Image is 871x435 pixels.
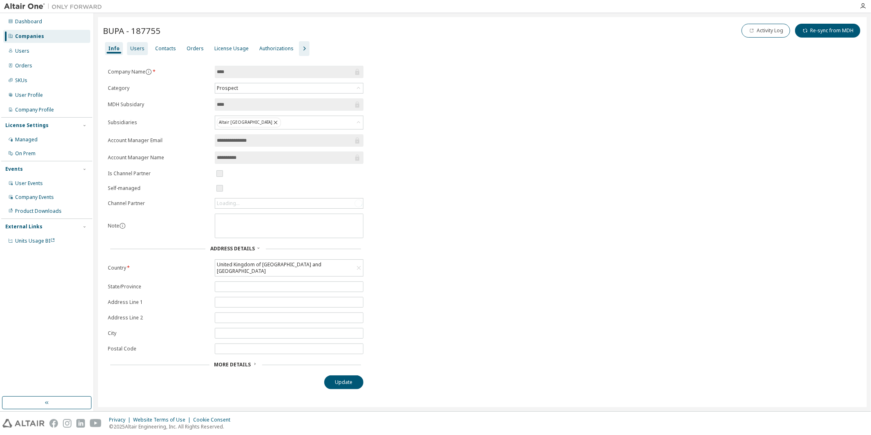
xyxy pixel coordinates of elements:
[2,419,45,428] img: altair_logo.svg
[193,417,235,423] div: Cookie Consent
[49,419,58,428] img: facebook.svg
[108,185,210,192] label: Self-managed
[76,419,85,428] img: linkedin.svg
[103,25,160,36] span: BUPA - 187755
[108,101,210,108] label: MDH Subsidary
[217,118,281,127] div: Altair [GEOGRAPHIC_DATA]
[216,260,354,276] div: United Kingdom of [GEOGRAPHIC_DATA] and [GEOGRAPHIC_DATA]
[15,77,27,84] div: SKUs
[216,84,239,93] div: Prospect
[108,315,210,321] label: Address Line 2
[215,260,363,276] div: United Kingdom of [GEOGRAPHIC_DATA] and [GEOGRAPHIC_DATA]
[214,361,251,368] span: More Details
[5,166,23,172] div: Events
[108,222,119,229] label: Note
[215,83,363,93] div: Prospect
[108,137,210,144] label: Account Manager Email
[108,69,210,75] label: Company Name
[259,45,294,52] div: Authorizations
[15,208,62,214] div: Product Downloads
[324,375,363,389] button: Update
[108,119,210,126] label: Subsidiaries
[108,85,210,91] label: Category
[109,423,235,430] p: © 2025 Altair Engineering, Inc. All Rights Reserved.
[108,283,210,290] label: State/Province
[155,45,176,52] div: Contacts
[795,24,860,38] button: Re-sync from MDH
[742,24,790,38] button: Activity Log
[108,154,210,161] label: Account Manager Name
[215,199,363,208] div: Loading...
[5,122,49,129] div: License Settings
[5,223,42,230] div: External Links
[108,346,210,352] label: Postal Code
[15,107,54,113] div: Company Profile
[15,48,29,54] div: Users
[145,69,152,75] button: information
[15,18,42,25] div: Dashboard
[15,180,43,187] div: User Events
[63,419,71,428] img: instagram.svg
[15,62,32,69] div: Orders
[15,150,36,157] div: On Prem
[4,2,106,11] img: Altair One
[217,200,240,207] div: Loading...
[15,237,55,244] span: Units Usage BI
[210,245,255,252] span: Address Details
[15,92,43,98] div: User Profile
[90,419,102,428] img: youtube.svg
[130,45,145,52] div: Users
[215,116,363,129] div: Altair [GEOGRAPHIC_DATA]
[119,223,126,229] button: information
[187,45,204,52] div: Orders
[15,136,38,143] div: Managed
[108,45,120,52] div: Info
[108,265,210,271] label: Country
[108,200,210,207] label: Channel Partner
[109,417,133,423] div: Privacy
[15,33,44,40] div: Companies
[15,194,54,201] div: Company Events
[214,45,249,52] div: License Usage
[108,170,210,177] label: Is Channel Partner
[108,330,210,337] label: City
[133,417,193,423] div: Website Terms of Use
[108,299,210,306] label: Address Line 1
